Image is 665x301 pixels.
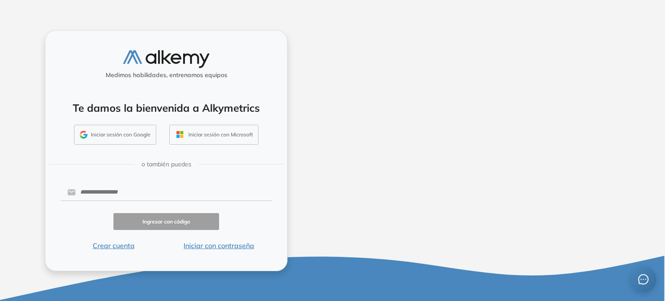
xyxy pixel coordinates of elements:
img: logo-alkemy [123,50,210,68]
span: o también puedes [142,160,191,169]
button: Iniciar sesión con Google [74,125,156,145]
button: Ingresar con código [113,213,219,230]
img: GMAIL_ICON [80,131,87,139]
button: Iniciar con contraseña [166,240,272,251]
h5: Medimos habilidades, entrenamos equipos [49,71,284,79]
button: Iniciar sesión con Microsoft [169,125,258,145]
span: message [638,274,649,285]
h4: Te damos la bienvenida a Alkymetrics [57,102,276,114]
img: OUTLOOK_ICON [175,129,185,139]
button: Crear cuenta [61,240,166,251]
